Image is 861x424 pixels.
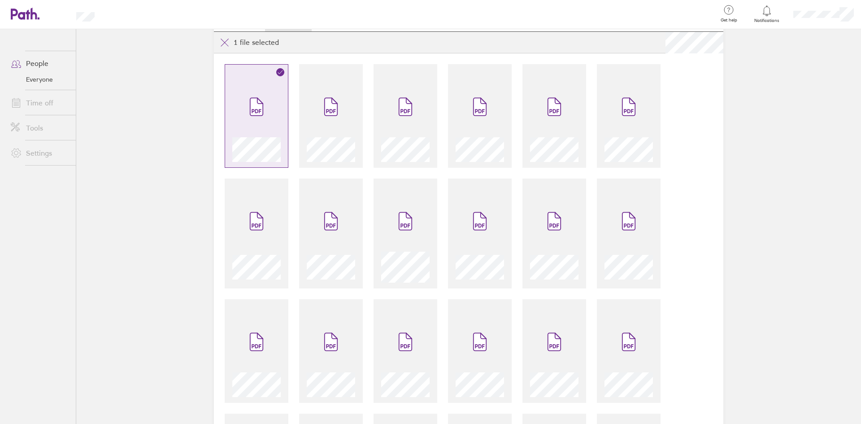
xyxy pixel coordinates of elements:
[4,94,76,112] a: Time off
[4,54,76,72] a: People
[4,144,76,162] a: Settings
[752,18,782,23] span: Notifications
[752,4,782,23] a: Notifications
[4,119,76,137] a: Tools
[4,72,76,87] a: Everyone
[214,32,284,53] button: 1 file selected
[234,35,279,50] span: 1 file selected
[714,17,744,23] span: Get help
